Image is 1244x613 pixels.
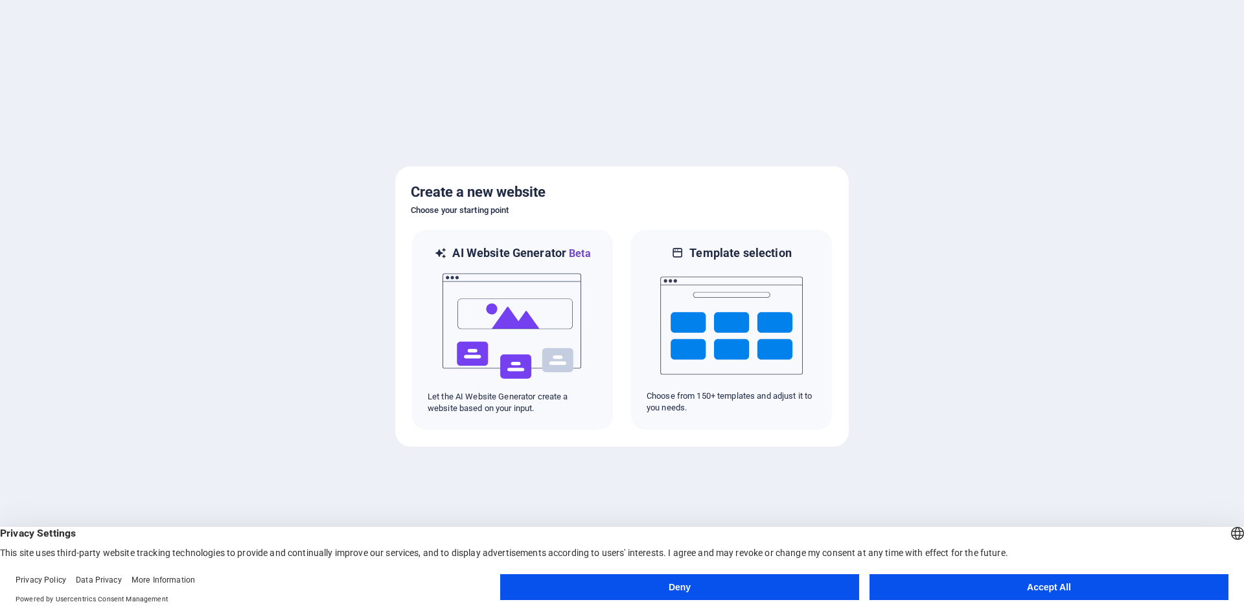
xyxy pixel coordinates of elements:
[689,245,791,261] h6: Template selection
[411,182,833,203] h5: Create a new website
[647,390,816,414] p: Choose from 150+ templates and adjust it to you needs.
[441,262,584,391] img: ai
[428,391,597,414] p: Let the AI Website Generator create a website based on your input.
[411,203,833,218] h6: Choose your starting point
[630,228,833,431] div: Template selectionChoose from 150+ templates and adjust it to you needs.
[411,228,614,431] div: AI Website GeneratorBetaaiLet the AI Website Generator create a website based on your input.
[566,247,591,260] span: Beta
[452,245,590,262] h6: AI Website Generator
